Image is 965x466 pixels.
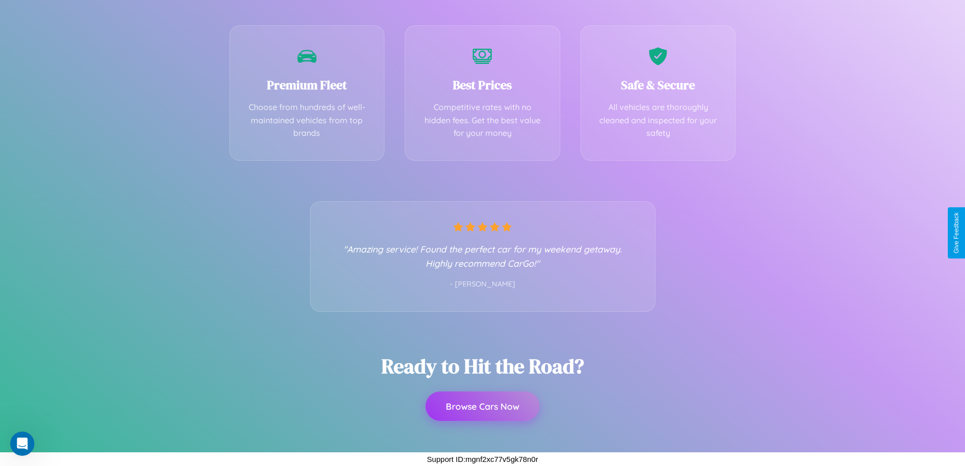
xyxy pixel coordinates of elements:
[426,391,539,421] button: Browse Cars Now
[420,77,545,93] h3: Best Prices
[245,101,369,140] p: Choose from hundreds of well-maintained vehicles from top brands
[953,212,960,254] div: Give Feedback
[245,77,369,93] h3: Premium Fleet
[596,77,720,93] h3: Safe & Secure
[331,242,635,270] p: "Amazing service! Found the perfect car for my weekend getaway. Highly recommend CarGo!"
[596,101,720,140] p: All vehicles are thoroughly cleaned and inspected for your safety
[427,452,538,466] p: Support ID: mgnf2xc77v5gk78n0r
[10,432,34,456] iframe: Intercom live chat
[331,278,635,291] p: - [PERSON_NAME]
[420,101,545,140] p: Competitive rates with no hidden fees. Get the best value for your money
[381,352,584,380] h2: Ready to Hit the Road?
